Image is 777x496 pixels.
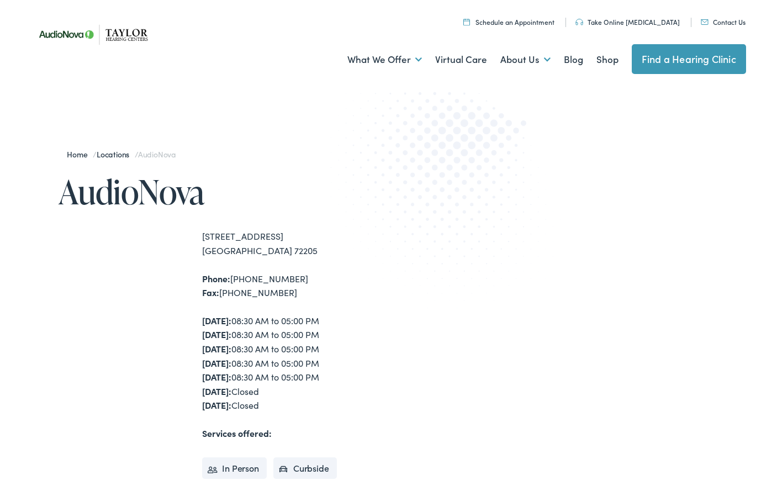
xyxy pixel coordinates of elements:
[564,39,583,80] a: Blog
[596,39,619,80] a: Shop
[202,357,231,369] strong: [DATE]:
[59,173,388,210] h1: AudioNova
[138,149,176,160] span: AudioNova
[202,328,231,340] strong: [DATE]:
[701,19,709,25] img: utility icon
[97,149,135,160] a: Locations
[202,385,231,397] strong: [DATE]:
[202,286,219,298] strong: Fax:
[202,314,231,326] strong: [DATE]:
[202,314,388,413] div: 08:30 AM to 05:00 PM 08:30 AM to 05:00 PM 08:30 AM to 05:00 PM 08:30 AM to 05:00 PM 08:30 AM to 0...
[575,17,680,27] a: Take Online [MEDICAL_DATA]
[202,272,230,284] strong: Phone:
[67,149,176,160] span: / /
[463,17,554,27] a: Schedule an Appointment
[435,39,487,80] a: Virtual Care
[463,18,470,25] img: utility icon
[701,17,746,27] a: Contact Us
[575,19,583,25] img: utility icon
[500,39,551,80] a: About Us
[202,342,231,355] strong: [DATE]:
[202,427,272,439] strong: Services offered:
[202,272,388,300] div: [PHONE_NUMBER] [PHONE_NUMBER]
[202,399,231,411] strong: [DATE]:
[632,44,746,74] a: Find a Hearing Clinic
[202,371,231,383] strong: [DATE]:
[202,229,388,257] div: [STREET_ADDRESS] [GEOGRAPHIC_DATA] 72205
[347,39,422,80] a: What We Offer
[202,457,267,479] li: In Person
[273,457,337,479] li: Curbside
[67,149,93,160] a: Home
